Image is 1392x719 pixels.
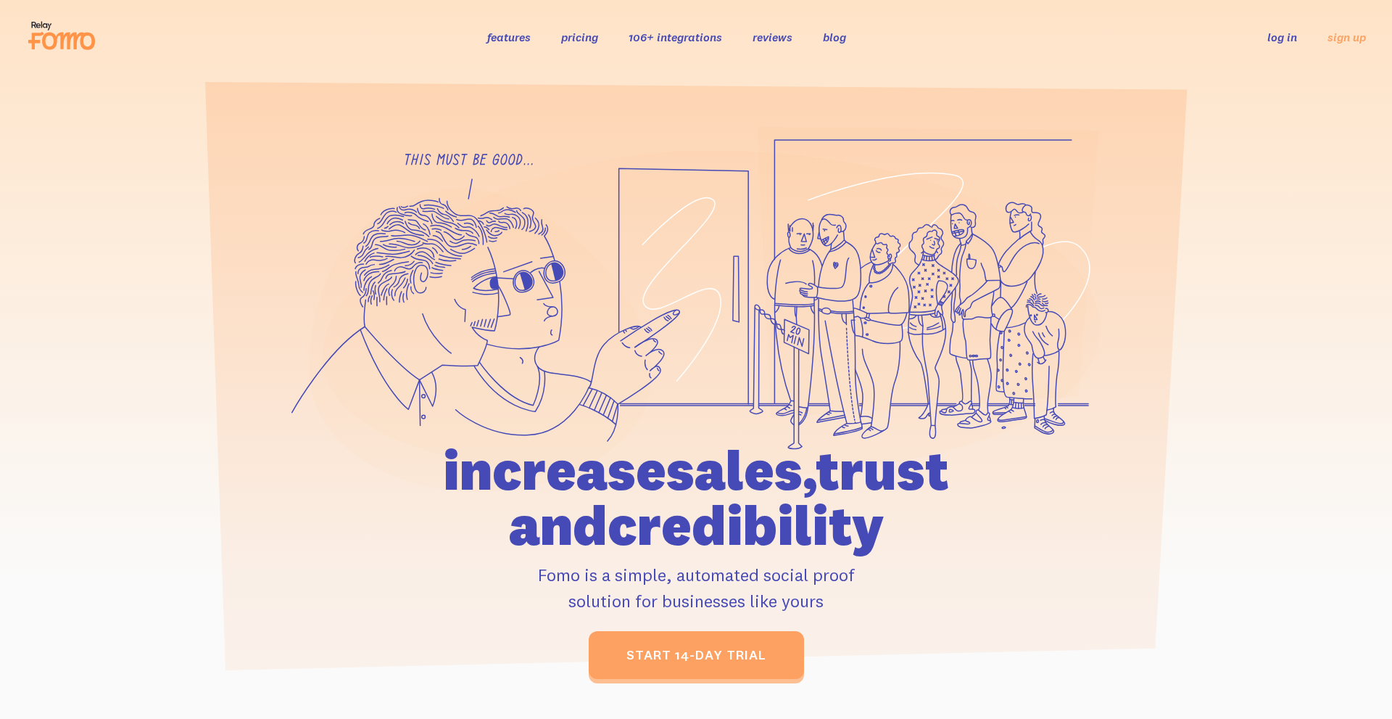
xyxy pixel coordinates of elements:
a: features [487,30,531,44]
h1: increase sales, trust and credibility [360,443,1032,553]
a: blog [823,30,846,44]
a: 106+ integrations [629,30,722,44]
a: start 14-day trial [589,631,804,679]
a: log in [1267,30,1297,44]
p: Fomo is a simple, automated social proof solution for businesses like yours [360,562,1032,614]
a: reviews [753,30,792,44]
a: pricing [561,30,598,44]
a: sign up [1327,30,1366,45]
